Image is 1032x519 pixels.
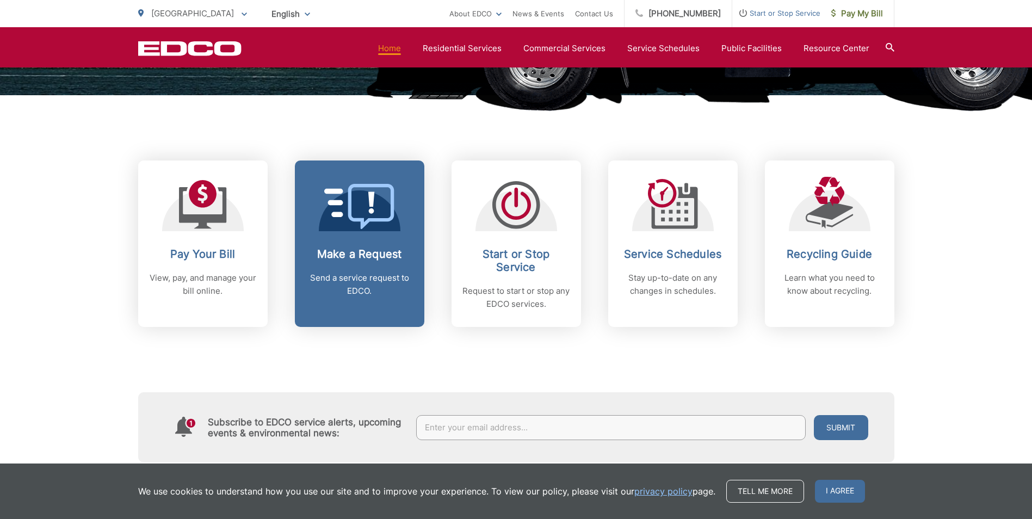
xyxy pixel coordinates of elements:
[815,480,865,503] span: I agree
[608,160,738,327] a: Service Schedules Stay up-to-date on any changes in schedules.
[263,4,318,23] span: English
[306,271,413,298] p: Send a service request to EDCO.
[138,41,242,56] a: EDCD logo. Return to the homepage.
[378,42,401,55] a: Home
[627,42,700,55] a: Service Schedules
[149,248,257,261] h2: Pay Your Bill
[804,42,869,55] a: Resource Center
[523,42,605,55] a: Commercial Services
[776,248,883,261] h2: Recycling Guide
[765,160,894,327] a: Recycling Guide Learn what you need to know about recycling.
[138,160,268,327] a: Pay Your Bill View, pay, and manage your bill online.
[151,8,234,18] span: [GEOGRAPHIC_DATA]
[619,271,727,298] p: Stay up-to-date on any changes in schedules.
[416,415,806,440] input: Enter your email address...
[306,248,413,261] h2: Make a Request
[449,7,502,20] a: About EDCO
[462,248,570,274] h2: Start or Stop Service
[138,485,715,498] p: We use cookies to understand how you use our site and to improve your experience. To view our pol...
[295,160,424,327] a: Make a Request Send a service request to EDCO.
[512,7,564,20] a: News & Events
[423,42,502,55] a: Residential Services
[462,285,570,311] p: Request to start or stop any EDCO services.
[634,485,693,498] a: privacy policy
[721,42,782,55] a: Public Facilities
[149,271,257,298] p: View, pay, and manage your bill online.
[814,415,868,440] button: Submit
[208,417,406,438] h4: Subscribe to EDCO service alerts, upcoming events & environmental news:
[575,7,613,20] a: Contact Us
[831,7,883,20] span: Pay My Bill
[776,271,883,298] p: Learn what you need to know about recycling.
[726,480,804,503] a: Tell me more
[619,248,727,261] h2: Service Schedules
